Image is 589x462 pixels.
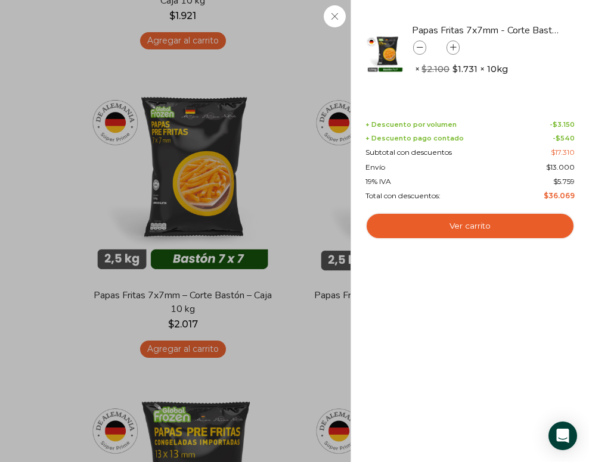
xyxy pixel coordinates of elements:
span: - [553,135,575,142]
input: Product quantity [427,40,445,55]
span: Total con descuentos: [365,192,441,200]
div: Open Intercom Messenger [548,422,577,450]
bdi: 2.100 [421,64,449,74]
span: $ [452,63,458,75]
span: Subtotal con descuentos [365,148,452,157]
bdi: 17.310 [551,148,575,157]
span: - [550,121,575,129]
span: $ [553,177,557,186]
span: $ [556,134,560,142]
bdi: 540 [556,134,575,142]
span: Envío [365,163,385,171]
bdi: 3.150 [553,120,575,129]
span: $ [551,148,555,157]
span: 5.759 [553,177,575,186]
span: × × 10kg [415,61,508,77]
a: Ver carrito [365,213,575,240]
span: $ [544,191,548,200]
bdi: 13.000 [546,163,575,171]
span: + Descuento pago contado [365,135,464,142]
span: + Descuento por volumen [365,121,457,129]
span: $ [546,163,550,171]
span: 19% IVA [365,177,391,186]
bdi: 36.069 [544,191,575,200]
span: $ [421,64,427,74]
bdi: 1.731 [452,63,478,75]
span: $ [553,120,557,129]
a: Papas Fritas 7x7mm - Corte Bastón - Caja 10 kg [412,24,561,37]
